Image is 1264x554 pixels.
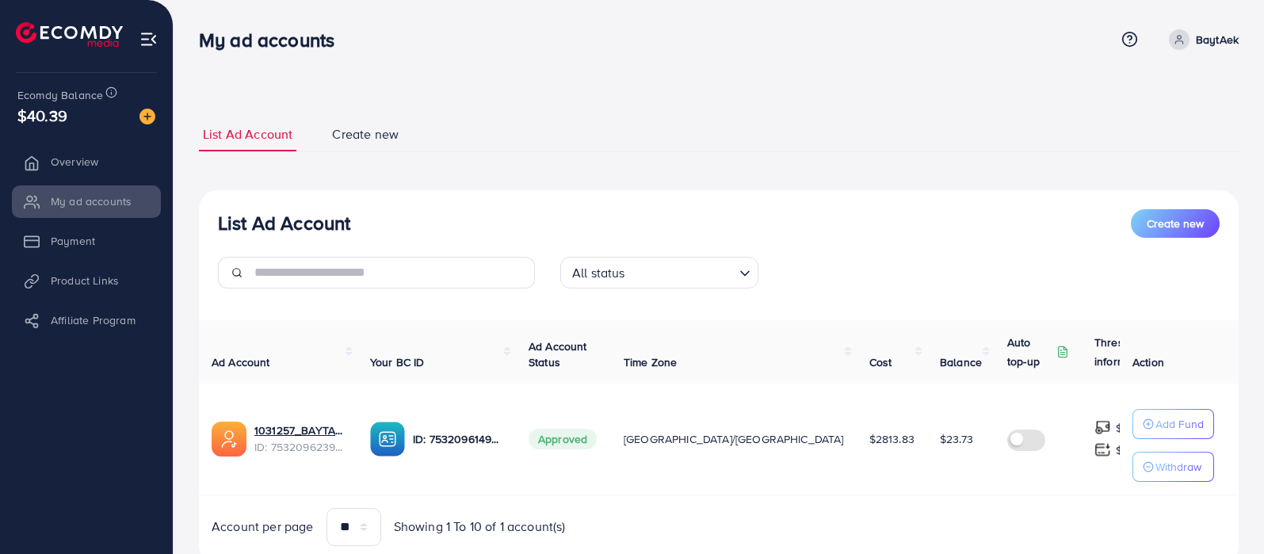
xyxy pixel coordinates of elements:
img: ic-ba-acc.ded83a64.svg [370,422,405,457]
img: menu [139,30,158,48]
span: Balance [940,354,982,370]
p: Add Fund [1155,415,1204,434]
p: Threshold information [1094,333,1172,371]
span: $40.39 [17,104,67,127]
span: Action [1132,354,1164,370]
span: [GEOGRAPHIC_DATA]/[GEOGRAPHIC_DATA] [624,431,844,447]
h3: List Ad Account [218,212,350,235]
span: Time Zone [624,354,677,370]
span: $23.73 [940,431,973,447]
span: Your BC ID [370,354,425,370]
span: All status [569,262,628,285]
input: Search for option [630,258,733,285]
p: ID: 7532096149239529473 [413,430,503,449]
img: top-up amount [1094,419,1111,436]
div: Search for option [560,257,758,288]
span: Account per page [212,518,314,536]
a: 1031257_BAYTAEK_1753702824295 [254,422,345,438]
p: $ --- [1116,441,1136,460]
button: Create new [1131,209,1220,238]
span: $2813.83 [869,431,915,447]
img: logo [16,22,123,47]
div: <span class='underline'>1031257_BAYTAEK_1753702824295</span></br>7532096239010316305 [254,422,345,455]
span: Create new [1147,216,1204,231]
span: ID: 7532096239010316305 [254,439,345,455]
span: Approved [529,429,597,449]
img: image [139,109,155,124]
p: Auto top-up [1007,333,1053,371]
h3: My ad accounts [199,29,347,52]
img: ic-ads-acc.e4c84228.svg [212,422,246,457]
span: List Ad Account [203,125,292,143]
span: Ad Account Status [529,338,587,370]
button: Add Fund [1132,409,1214,439]
p: BaytAek [1196,30,1239,49]
p: Withdraw [1155,457,1201,476]
img: top-up amount [1094,441,1111,458]
a: BaytAek [1163,29,1239,50]
span: Showing 1 To 10 of 1 account(s) [394,518,566,536]
span: Cost [869,354,892,370]
button: Withdraw [1132,452,1214,482]
span: Create new [332,125,399,143]
p: $ --- [1116,418,1136,437]
span: Ecomdy Balance [17,87,103,103]
span: Ad Account [212,354,270,370]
